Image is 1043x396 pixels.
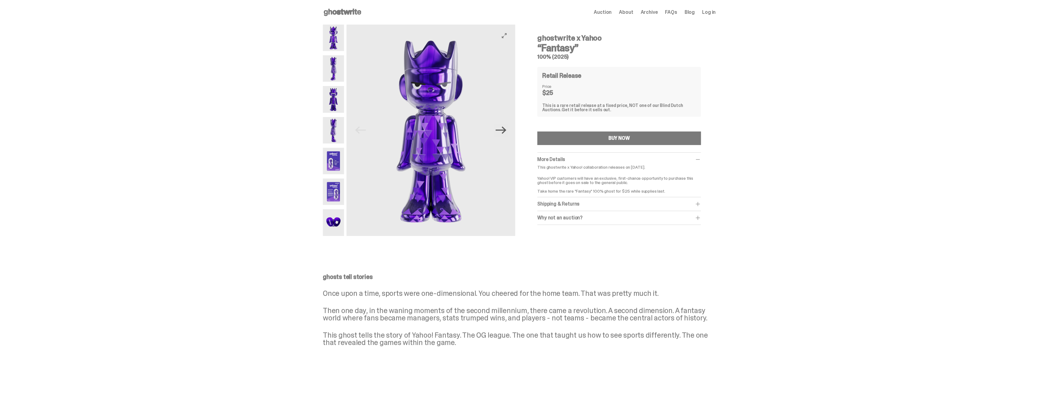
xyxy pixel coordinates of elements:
[537,165,701,169] p: This ghostwrite x Yahoo! collaboration releases on [DATE].
[323,307,716,322] p: Then one day, in the waning moments of the second millennium, there came a revolution. A second d...
[500,32,508,39] button: View full-screen
[537,156,565,163] span: More Details
[537,172,701,193] p: Yahoo! VIP customers will have an exclusive, first-chance opportunity to purchase this ghost befo...
[619,10,633,15] a: About
[537,131,701,145] button: BUY NOW
[323,331,716,346] p: This ghost tells the story of Yahoo! Fantasy. The OG league. The one that taught us how to see sp...
[323,148,344,174] img: Yahoo-HG---5.png
[594,10,612,15] a: Auction
[542,90,573,96] dd: $25
[346,25,515,236] img: Yahoo-HG---1.png
[323,274,716,280] p: ghosts tell stories
[685,10,695,15] a: Blog
[323,55,344,82] img: Yahoo-HG---2.png
[537,43,701,53] h3: “Fantasy”
[537,215,701,221] div: Why not an auction?
[323,209,344,236] img: Yahoo-HG---7.png
[323,86,344,112] img: Yahoo-HG---3.png
[542,73,581,79] h4: Retail Release
[608,136,630,141] div: BUY NOW
[537,201,701,207] div: Shipping & Returns
[640,10,658,15] a: Archive
[323,25,344,51] img: Yahoo-HG---1.png
[323,290,716,297] p: Once upon a time, sports were one-dimensional. You cheered for the home team. That was pretty muc...
[542,84,573,88] dt: Price
[542,103,696,112] div: This is a rare retail release at a fixed price, NOT one of our Blind Dutch Auctions.
[702,10,716,15] a: Log in
[323,178,344,205] img: Yahoo-HG---6.png
[494,124,508,137] button: Next
[665,10,677,15] a: FAQs
[562,107,611,112] span: Get it before it sells out.
[323,117,344,143] img: Yahoo-HG---4.png
[537,54,701,60] h5: 100% (2025)
[537,34,701,42] h4: ghostwrite x Yahoo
